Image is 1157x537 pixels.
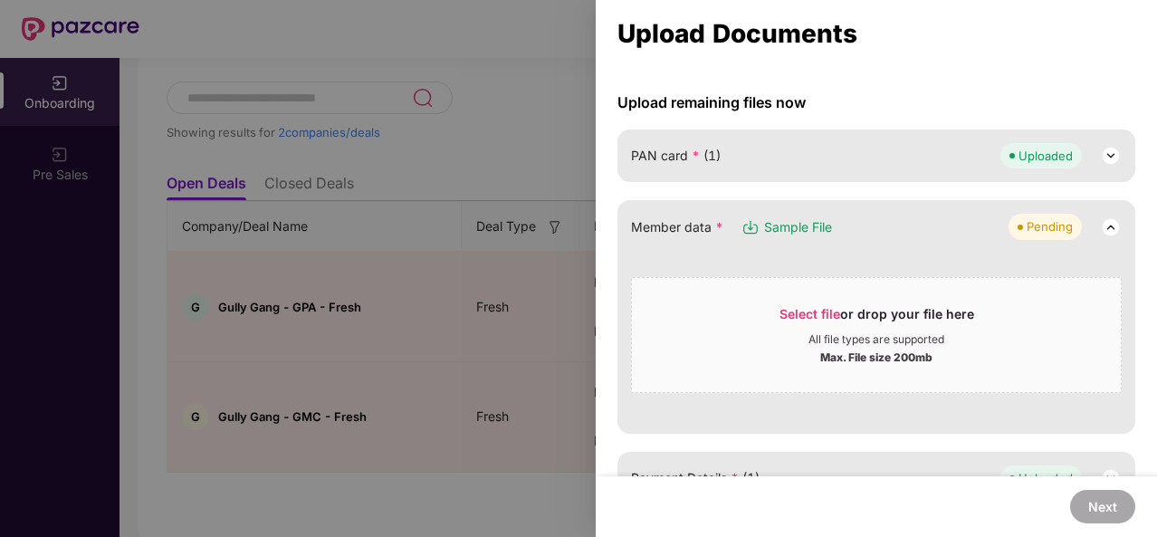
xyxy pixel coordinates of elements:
[779,306,840,321] span: Select file
[617,93,1135,111] span: Upload remaining files now
[1018,147,1073,165] div: Uploaded
[741,218,760,236] img: svg+xml;base64,PHN2ZyB3aWR0aD0iMTYiIGhlaWdodD0iMTciIHZpZXdCb3g9IjAgMCAxNiAxNyIgZmlsbD0ibm9uZSIgeG...
[764,217,832,237] span: Sample File
[632,292,1121,379] span: Select fileor drop your file hereAll file types are supportedMax. File size 200mb
[1100,216,1122,238] img: svg+xml;base64,PHN2ZyB3aWR0aD0iMjQiIGhlaWdodD0iMjQiIHZpZXdCb3g9IjAgMCAyNCAyNCIgZmlsbD0ibm9uZSIgeG...
[631,468,760,488] span: Payment Details (1)
[1018,469,1073,487] div: Uploaded
[820,347,932,365] div: Max. File size 200mb
[1100,145,1122,167] img: svg+xml;base64,PHN2ZyB3aWR0aD0iMjQiIGhlaWdodD0iMjQiIHZpZXdCb3g9IjAgMCAyNCAyNCIgZmlsbD0ibm9uZSIgeG...
[779,305,974,332] div: or drop your file here
[1070,490,1135,523] button: Next
[631,146,721,166] span: PAN card (1)
[1027,217,1073,235] div: Pending
[617,24,1135,43] div: Upload Documents
[1100,467,1122,489] img: svg+xml;base64,PHN2ZyB3aWR0aD0iMjQiIGhlaWdodD0iMjQiIHZpZXdCb3g9IjAgMCAyNCAyNCIgZmlsbD0ibm9uZSIgeG...
[808,332,944,347] div: All file types are supported
[631,217,723,237] span: Member data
